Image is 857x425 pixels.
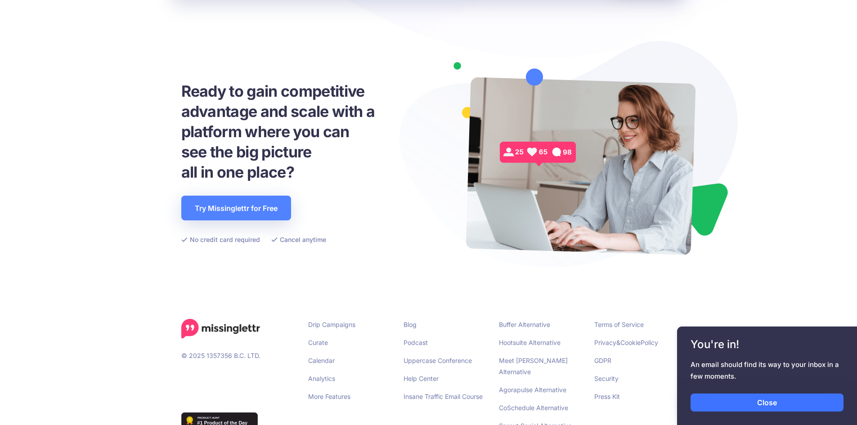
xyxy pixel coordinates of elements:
a: Try Missinglettr for Free [181,196,291,220]
a: Terms of Service [594,321,644,328]
a: CoSchedule Alternative [499,404,568,412]
a: Agorapulse Alternative [499,386,566,394]
a: Close [691,394,844,412]
a: Drip Campaigns [308,321,355,328]
a: Cookie [620,339,641,346]
a: Blog [404,321,417,328]
a: Analytics [308,375,335,382]
a: Press Kit [594,393,620,400]
a: Buffer Alternative [499,321,550,328]
span: An email should find its way to your inbox in a few moments. [691,359,844,382]
a: GDPR [594,357,611,364]
li: Cancel anytime [271,234,326,245]
a: Help Center [404,375,439,382]
h3: Ready to gain competitive advantage and scale with a platform where you can see the big picture a... [181,81,435,182]
a: More Features [308,393,350,400]
a: Uppercase Conference [404,357,472,364]
a: Curate [308,339,328,346]
a: Podcast [404,339,428,346]
a: Calendar [308,357,335,364]
li: No credit card required [181,234,260,245]
a: Insane Traffic Email Course [404,393,483,400]
li: & Policy [594,337,676,348]
a: Meet [PERSON_NAME] Alternative [499,357,568,376]
a: Security [594,375,619,382]
a: Privacy [594,339,616,346]
span: You're in! [691,336,844,352]
a: Hootsuite Alternative [499,339,561,346]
